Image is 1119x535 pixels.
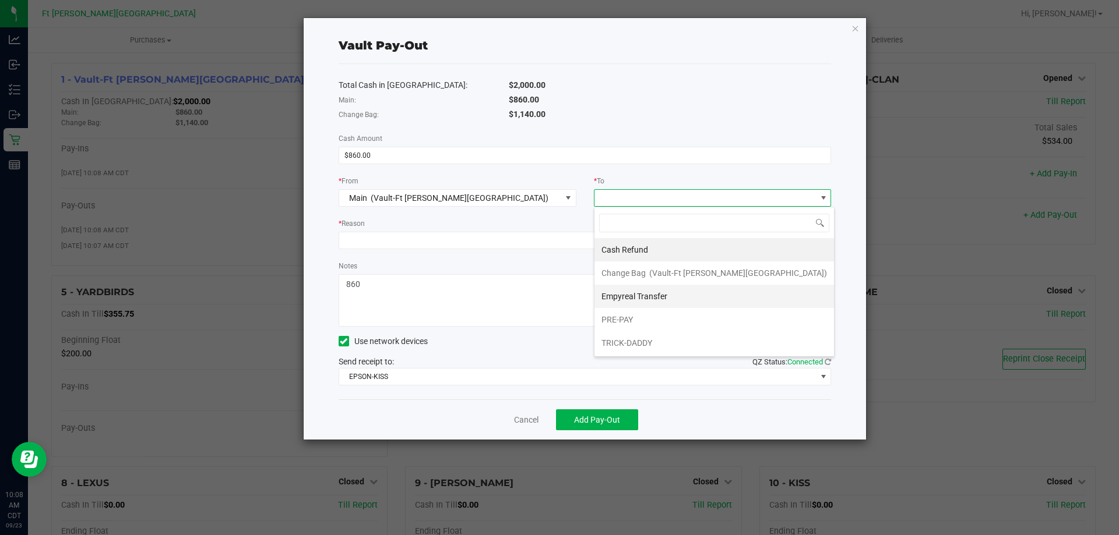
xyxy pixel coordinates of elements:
[601,268,646,278] span: Change Bag
[339,335,428,348] label: Use network devices
[339,80,467,90] span: Total Cash in [GEOGRAPHIC_DATA]:
[339,176,358,186] label: From
[339,357,394,366] span: Send receipt to:
[601,292,667,301] span: Empyreal Transfer
[509,95,539,104] span: $860.00
[752,357,831,366] span: QZ Status:
[339,96,356,104] span: Main:
[339,111,379,119] span: Change Bag:
[339,369,817,385] span: EPSON-KISS
[339,37,428,54] div: Vault Pay-Out
[594,176,604,186] label: To
[601,338,652,348] span: TRICK-DADDY
[339,261,357,271] label: Notes
[649,268,827,278] span: (Vault-Ft [PERSON_NAME][GEOGRAPHIC_DATA])
[514,414,539,426] a: Cancel
[601,315,633,324] span: PRE-PAY
[509,109,546,119] span: $1,140.00
[339,134,382,143] span: Cash Amount
[574,415,620,424] span: Add Pay-Out
[371,193,548,203] span: (Vault-Ft [PERSON_NAME][GEOGRAPHIC_DATA])
[12,442,47,477] iframe: Resource center
[601,245,648,254] span: Cash Refund
[339,218,365,229] label: Reason
[556,409,638,430] button: Add Pay-Out
[349,193,367,203] span: Main
[787,357,823,366] span: Connected
[509,80,546,90] span: $2,000.00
